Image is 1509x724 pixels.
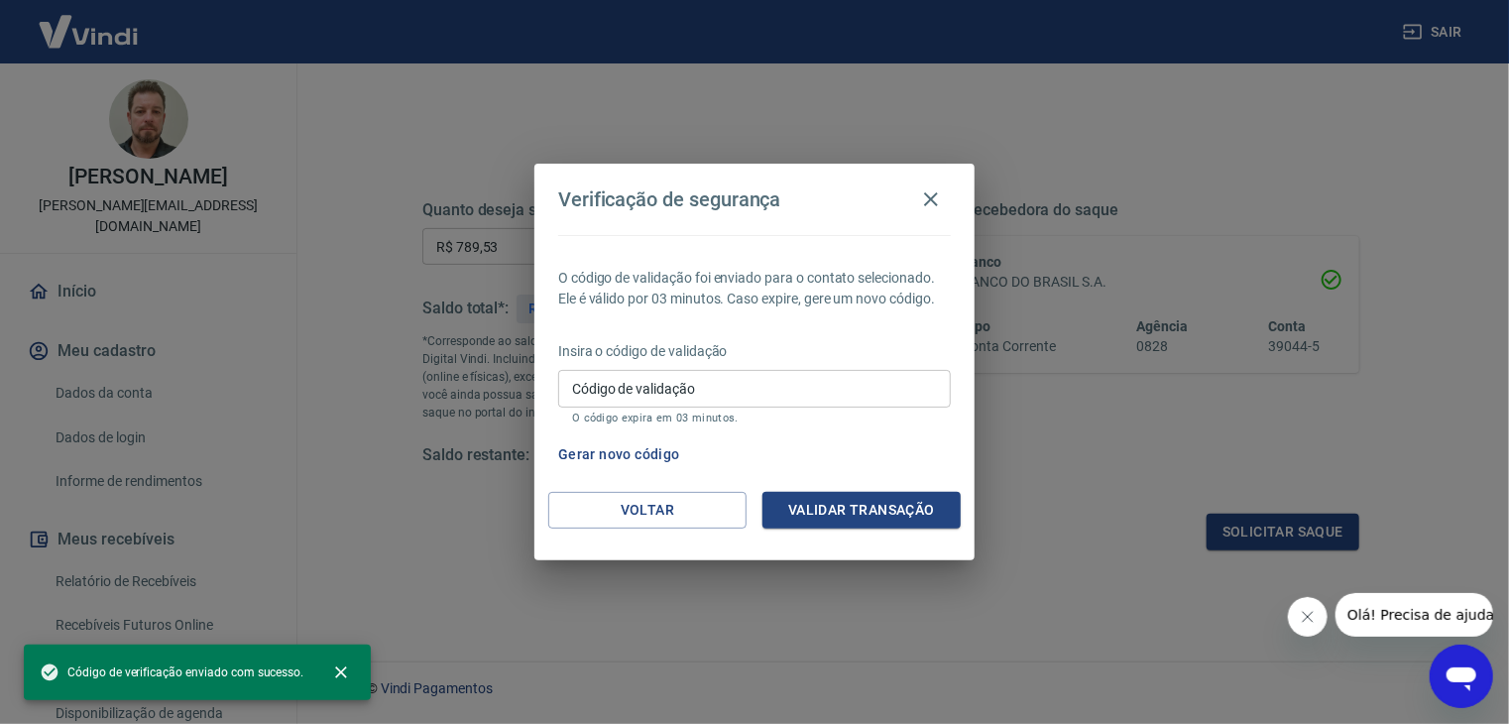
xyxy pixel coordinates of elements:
[550,436,688,473] button: Gerar novo código
[40,663,303,682] span: Código de verificação enviado com sucesso.
[558,268,951,309] p: O código de validação foi enviado para o contato selecionado. Ele é válido por 03 minutos. Caso e...
[12,14,167,30] span: Olá! Precisa de ajuda?
[762,492,961,529] button: Validar transação
[1430,645,1493,708] iframe: Botão para abrir a janela de mensagens
[319,651,363,694] button: close
[548,492,747,529] button: Voltar
[558,341,951,362] p: Insira o código de validação
[1335,593,1493,637] iframe: Mensagem da empresa
[572,412,937,424] p: O código expira em 03 minutos.
[1288,597,1328,637] iframe: Fechar mensagem
[558,187,781,211] h4: Verificação de segurança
